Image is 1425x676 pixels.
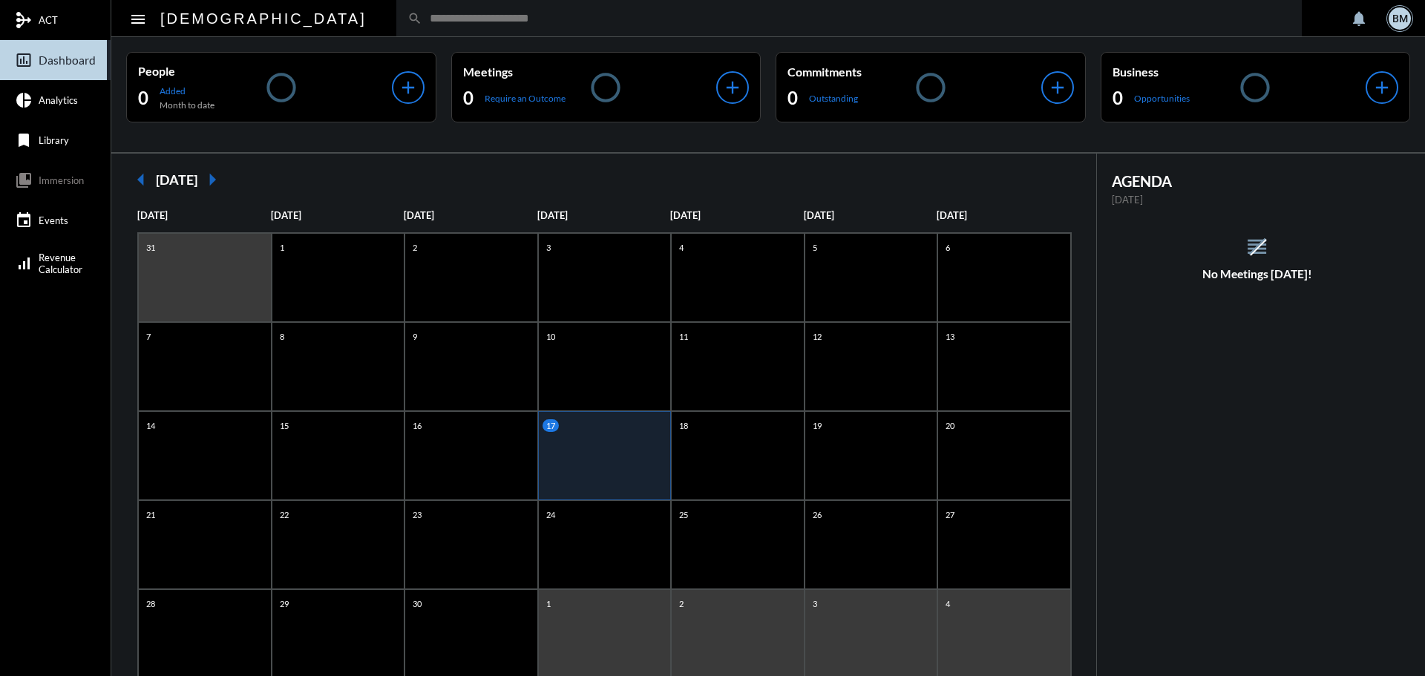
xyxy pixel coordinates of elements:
[160,7,367,30] h2: [DEMOGRAPHIC_DATA]
[142,241,159,254] p: 31
[942,330,958,343] p: 13
[197,165,227,194] mat-icon: arrow_right
[39,14,58,26] span: ACT
[937,209,1070,221] p: [DATE]
[137,209,271,221] p: [DATE]
[1245,234,1269,259] mat-icon: reorder
[543,241,554,254] p: 3
[15,171,33,189] mat-icon: collections_bookmark
[39,174,84,186] span: Immersion
[670,209,804,221] p: [DATE]
[15,211,33,229] mat-icon: event
[407,11,422,26] mat-icon: search
[126,165,156,194] mat-icon: arrow_left
[543,508,559,521] p: 24
[1112,172,1403,190] h2: AGENDA
[809,419,825,432] p: 19
[1389,7,1411,30] div: BM
[276,508,292,521] p: 22
[942,508,958,521] p: 27
[1097,267,1418,280] h5: No Meetings [DATE]!
[1350,10,1368,27] mat-icon: notifications
[809,508,825,521] p: 26
[39,252,82,275] span: Revenue Calculator
[276,597,292,610] p: 29
[142,419,159,432] p: 14
[15,131,33,149] mat-icon: bookmark
[271,209,404,221] p: [DATE]
[15,91,33,109] mat-icon: pie_chart
[1112,194,1403,206] p: [DATE]
[409,508,425,521] p: 23
[675,330,692,343] p: 11
[276,330,288,343] p: 8
[543,597,554,610] p: 1
[123,4,153,33] button: Toggle sidenav
[675,597,687,610] p: 2
[156,171,197,188] h2: [DATE]
[39,214,68,226] span: Events
[409,330,421,343] p: 9
[409,597,425,610] p: 30
[809,330,825,343] p: 12
[543,330,559,343] p: 10
[942,419,958,432] p: 20
[142,597,159,610] p: 28
[942,241,954,254] p: 6
[39,94,78,106] span: Analytics
[543,419,559,432] p: 17
[15,255,33,272] mat-icon: signal_cellular_alt
[276,241,288,254] p: 1
[142,508,159,521] p: 21
[809,597,821,610] p: 3
[804,209,937,221] p: [DATE]
[942,597,954,610] p: 4
[409,419,425,432] p: 16
[537,209,671,221] p: [DATE]
[129,10,147,28] mat-icon: Side nav toggle icon
[675,241,687,254] p: 4
[39,53,96,67] span: Dashboard
[142,330,154,343] p: 7
[15,51,33,69] mat-icon: insert_chart_outlined
[675,508,692,521] p: 25
[276,419,292,432] p: 15
[404,209,537,221] p: [DATE]
[809,241,821,254] p: 5
[675,419,692,432] p: 18
[15,11,33,29] mat-icon: mediation
[39,134,69,146] span: Library
[409,241,421,254] p: 2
